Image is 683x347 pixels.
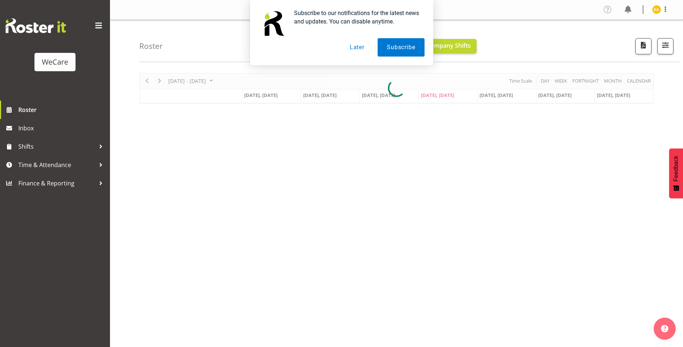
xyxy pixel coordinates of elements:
[673,156,679,181] span: Feedback
[18,104,106,115] span: Roster
[18,159,95,170] span: Time & Attendance
[378,38,424,57] button: Subscribe
[661,325,668,332] img: help-xxl-2.png
[18,141,95,152] span: Shifts
[259,9,288,38] img: notification icon
[18,123,106,134] span: Inbox
[669,148,683,198] button: Feedback - Show survey
[341,38,374,57] button: Later
[288,9,425,26] div: Subscribe to our notifications for the latest news and updates. You can disable anytime.
[18,178,95,189] span: Finance & Reporting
